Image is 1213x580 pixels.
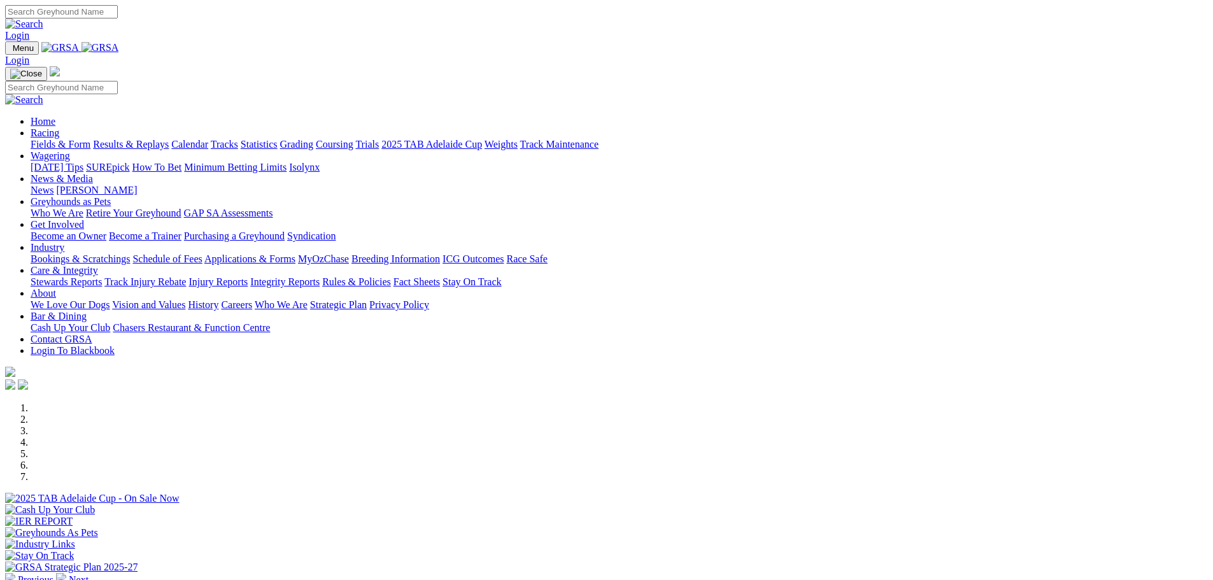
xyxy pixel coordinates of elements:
a: Login To Blackbook [31,345,115,356]
a: Vision and Values [112,299,185,310]
a: Coursing [316,139,353,150]
a: Weights [485,139,518,150]
img: GRSA [41,42,79,53]
a: Stay On Track [443,276,501,287]
input: Search [5,5,118,18]
img: Close [10,69,42,79]
div: Racing [31,139,1208,150]
a: Isolynx [289,162,320,173]
button: Toggle navigation [5,67,47,81]
input: Search [5,81,118,94]
a: Stewards Reports [31,276,102,287]
div: News & Media [31,185,1208,196]
div: Industry [31,253,1208,265]
a: Purchasing a Greyhound [184,230,285,241]
a: We Love Our Dogs [31,299,110,310]
a: GAP SA Assessments [184,208,273,218]
a: Strategic Plan [310,299,367,310]
a: Breeding Information [351,253,440,264]
img: 2025 TAB Adelaide Cup - On Sale Now [5,493,180,504]
a: Contact GRSA [31,334,92,344]
img: Search [5,18,43,30]
a: Industry [31,242,64,253]
a: Schedule of Fees [132,253,202,264]
img: facebook.svg [5,379,15,390]
a: Become an Owner [31,230,106,241]
a: Cash Up Your Club [31,322,110,333]
a: News & Media [31,173,93,184]
a: Injury Reports [188,276,248,287]
a: Fields & Form [31,139,90,150]
a: Rules & Policies [322,276,391,287]
img: IER REPORT [5,516,73,527]
a: 2025 TAB Adelaide Cup [381,139,482,150]
div: Greyhounds as Pets [31,208,1208,219]
a: About [31,288,56,299]
a: Trials [355,139,379,150]
div: About [31,299,1208,311]
a: Who We Are [31,208,83,218]
button: Toggle navigation [5,41,39,55]
a: Login [5,30,29,41]
a: Statistics [241,139,278,150]
a: Grading [280,139,313,150]
img: Greyhounds As Pets [5,527,98,539]
a: Retire Your Greyhound [86,208,181,218]
a: Bar & Dining [31,311,87,322]
a: Bookings & Scratchings [31,253,130,264]
a: Privacy Policy [369,299,429,310]
span: Menu [13,43,34,53]
img: Industry Links [5,539,75,550]
img: logo-grsa-white.png [50,66,60,76]
a: How To Bet [132,162,182,173]
a: [DATE] Tips [31,162,83,173]
div: Get Involved [31,230,1208,242]
img: logo-grsa-white.png [5,367,15,377]
div: Wagering [31,162,1208,173]
a: Applications & Forms [204,253,295,264]
a: Tracks [211,139,238,150]
a: [PERSON_NAME] [56,185,137,195]
a: ICG Outcomes [443,253,504,264]
a: Login [5,55,29,66]
a: Track Injury Rebate [104,276,186,287]
img: GRSA Strategic Plan 2025-27 [5,562,138,573]
a: Chasers Restaurant & Function Centre [113,322,270,333]
a: Become a Trainer [109,230,181,241]
a: Who We Are [255,299,308,310]
a: Careers [221,299,252,310]
a: Racing [31,127,59,138]
a: Greyhounds as Pets [31,196,111,207]
a: Calendar [171,139,208,150]
a: Minimum Betting Limits [184,162,287,173]
div: Bar & Dining [31,322,1208,334]
a: News [31,185,53,195]
a: SUREpick [86,162,129,173]
img: Stay On Track [5,550,74,562]
a: Wagering [31,150,70,161]
a: Home [31,116,55,127]
a: Care & Integrity [31,265,98,276]
a: Syndication [287,230,336,241]
img: GRSA [82,42,119,53]
a: Track Maintenance [520,139,599,150]
a: Fact Sheets [394,276,440,287]
a: Results & Replays [93,139,169,150]
img: twitter.svg [18,379,28,390]
img: Cash Up Your Club [5,504,95,516]
a: Get Involved [31,219,84,230]
div: Care & Integrity [31,276,1208,288]
a: Integrity Reports [250,276,320,287]
a: Race Safe [506,253,547,264]
a: History [188,299,218,310]
a: MyOzChase [298,253,349,264]
img: Search [5,94,43,106]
